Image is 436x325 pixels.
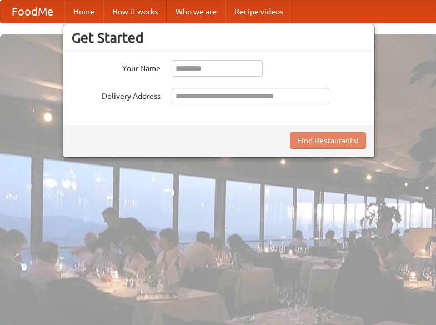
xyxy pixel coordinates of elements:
[225,1,292,23] a: Recipe videos
[72,29,366,46] h3: Get Started
[72,88,161,102] label: Delivery Address
[1,1,64,23] a: FoodMe
[64,1,103,23] a: Home
[290,132,366,149] button: Find Restaurants!
[167,1,225,23] a: Who we are
[72,60,161,74] label: Your Name
[103,1,167,23] a: How it works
